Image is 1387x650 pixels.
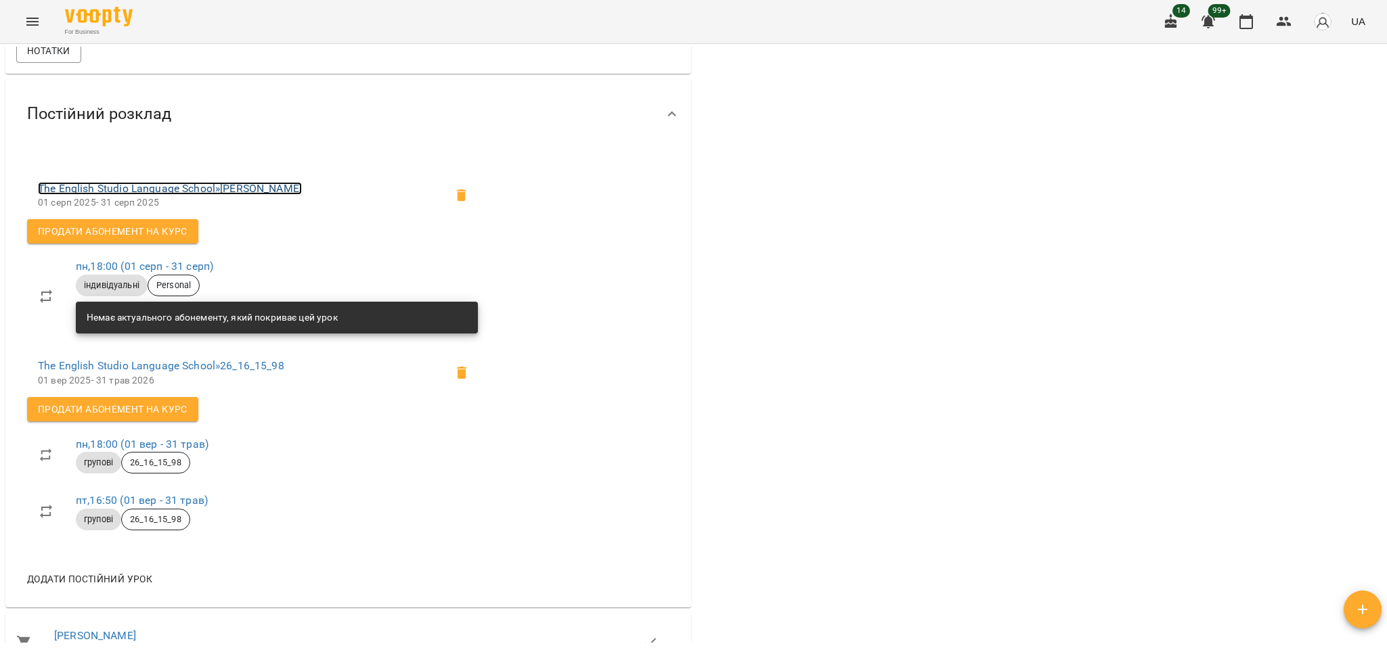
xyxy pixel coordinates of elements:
[76,457,121,469] span: групові
[445,179,478,212] span: Видалити клієнта з групи Морозова Кіра для курсу Морозова Кіра?
[65,28,133,37] span: For Business
[1346,9,1371,34] button: UA
[5,79,691,149] div: Постійний розклад
[22,567,158,591] button: Додати постійний урок
[76,279,148,292] span: індивідуальні
[27,43,70,59] span: Нотатки
[122,513,190,526] span: 26_16_15_98
[27,219,198,243] button: Продати абонемент на Курс
[445,356,478,389] span: Видалити клієнта з групи 26_16_15_98 для курсу 26_16_15_98?
[1208,4,1231,18] span: 99+
[38,182,302,195] a: The English Studio Language School»[PERSON_NAME]
[54,629,136,642] a: [PERSON_NAME]
[76,260,213,273] a: пн,18:00 (01 серп - 31 серп)
[27,571,152,587] span: Додати постійний урок
[76,438,208,450] a: пн,18:00 (01 вер - 31 трав)
[1351,14,1365,28] span: UA
[38,359,284,372] a: The English Studio Language School»26_16_15_98
[16,5,49,38] button: Menu
[16,39,81,63] button: Нотатки
[76,513,121,526] span: групові
[27,397,198,421] button: Продати абонемент на Курс
[76,494,208,507] a: пт,16:50 (01 вер - 31 трав)
[38,196,445,210] p: 01 серп 2025 - 31 серп 2025
[87,306,338,330] div: Немає актуального абонементу, який покриває цей урок
[65,7,133,26] img: Voopty Logo
[122,457,190,469] span: 26_16_15_98
[38,401,188,417] span: Продати абонемент на Курс
[27,103,171,124] span: Постійний розклад
[1172,4,1190,18] span: 14
[1313,12,1332,31] img: avatar_s.png
[148,279,199,292] span: Personal
[38,374,445,388] p: 01 вер 2025 - 31 трав 2026
[121,509,190,530] div: 26_16_15_98
[121,452,190,473] div: 26_16_15_98
[38,223,188,239] span: Продати абонемент на Курс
